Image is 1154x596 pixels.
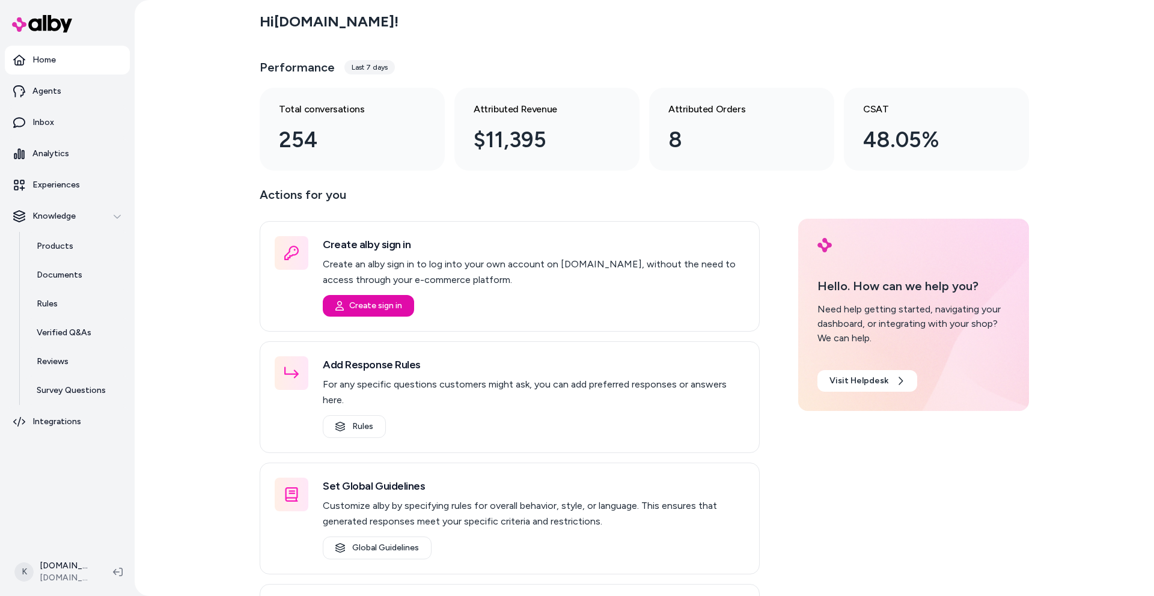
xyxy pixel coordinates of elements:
a: Integrations [5,407,130,436]
h3: Attributed Revenue [474,102,601,117]
h3: Total conversations [279,102,406,117]
p: Rules [37,298,58,310]
div: 8 [668,124,796,156]
p: For any specific questions customers might ask, you can add preferred responses or answers here. [323,377,745,408]
h3: Add Response Rules [323,356,745,373]
a: Attributed Revenue $11,395 [454,88,640,171]
h3: CSAT [863,102,991,117]
a: Analytics [5,139,130,168]
button: Create sign in [323,295,414,317]
p: Actions for you [260,185,760,214]
button: Knowledge [5,202,130,231]
h3: Performance [260,59,335,76]
span: K [14,562,34,582]
a: Rules [25,290,130,318]
p: Products [37,240,73,252]
p: Knowledge [32,210,76,222]
a: Total conversations 254 [260,88,445,171]
a: Documents [25,261,130,290]
p: Hello. How can we help you? [817,277,1010,295]
h3: Create alby sign in [323,236,745,253]
img: alby Logo [817,238,832,252]
div: Need help getting started, navigating your dashboard, or integrating with your shop? We can help. [817,302,1010,345]
a: Products [25,232,130,261]
div: $11,395 [474,124,601,156]
p: Create an alby sign in to log into your own account on [DOMAIN_NAME], without the need to access ... [323,257,745,288]
p: Analytics [32,148,69,160]
p: Home [32,54,56,66]
a: Verified Q&As [25,318,130,347]
p: Agents [32,85,61,97]
div: 254 [279,124,406,156]
p: Integrations [32,416,81,428]
h3: Set Global Guidelines [323,478,745,494]
img: alby Logo [12,15,72,32]
div: 48.05% [863,124,991,156]
a: Experiences [5,171,130,199]
p: Documents [37,269,82,281]
a: CSAT 48.05% [844,88,1029,171]
p: Verified Q&As [37,327,91,339]
p: Inbox [32,117,54,129]
a: Attributed Orders 8 [649,88,834,171]
p: Reviews [37,356,69,368]
a: Inbox [5,108,130,137]
a: Visit Helpdesk [817,370,917,392]
a: Agents [5,77,130,106]
p: [DOMAIN_NAME] Shopify [40,560,94,572]
h3: Attributed Orders [668,102,796,117]
p: Experiences [32,179,80,191]
div: Last 7 days [344,60,395,74]
a: Survey Questions [25,376,130,405]
a: Home [5,46,130,74]
h2: Hi [DOMAIN_NAME] ! [260,13,398,31]
button: K[DOMAIN_NAME] Shopify[DOMAIN_NAME] [7,553,103,591]
a: Reviews [25,347,130,376]
a: Global Guidelines [323,537,432,559]
p: Customize alby by specifying rules for overall behavior, style, or language. This ensures that ge... [323,498,745,529]
span: [DOMAIN_NAME] [40,572,94,584]
a: Rules [323,415,386,438]
p: Survey Questions [37,385,106,397]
